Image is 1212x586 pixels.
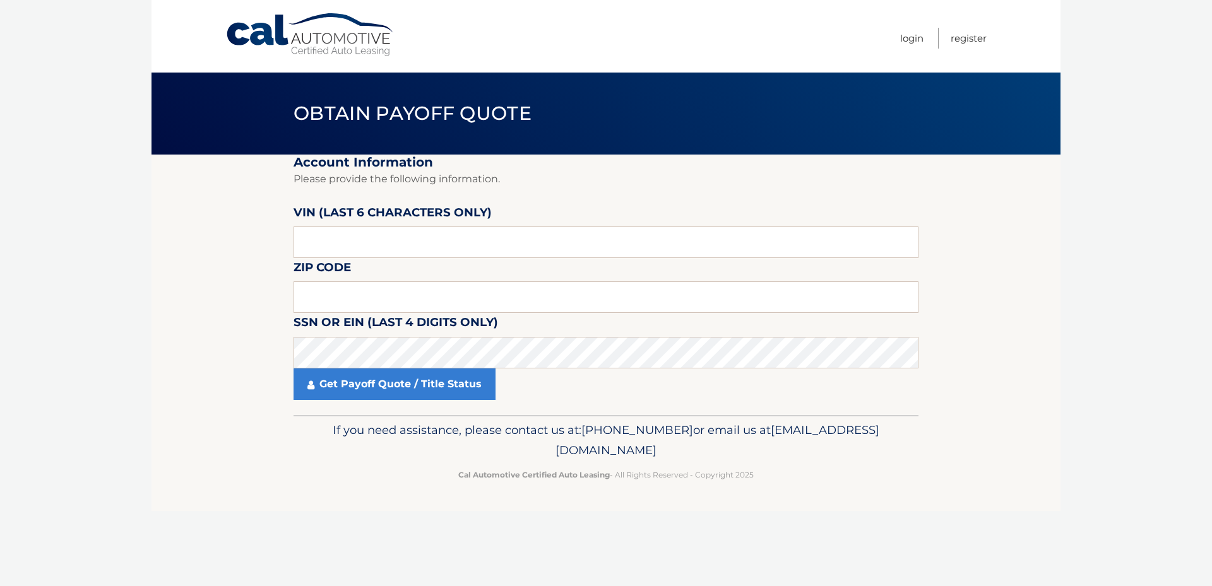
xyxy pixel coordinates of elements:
label: SSN or EIN (last 4 digits only) [294,313,498,336]
span: Obtain Payoff Quote [294,102,532,125]
h2: Account Information [294,155,918,170]
a: Login [900,28,924,49]
label: VIN (last 6 characters only) [294,203,492,226]
p: If you need assistance, please contact us at: or email us at [302,420,910,460]
p: Please provide the following information. [294,170,918,188]
p: - All Rights Reserved - Copyright 2025 [302,468,910,481]
a: Register [951,28,987,49]
a: Cal Automotive [225,13,396,57]
span: [PHONE_NUMBER] [581,423,693,437]
a: Get Payoff Quote / Title Status [294,368,496,400]
label: Zip Code [294,258,351,281]
strong: Cal Automotive Certified Auto Leasing [458,470,610,479]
